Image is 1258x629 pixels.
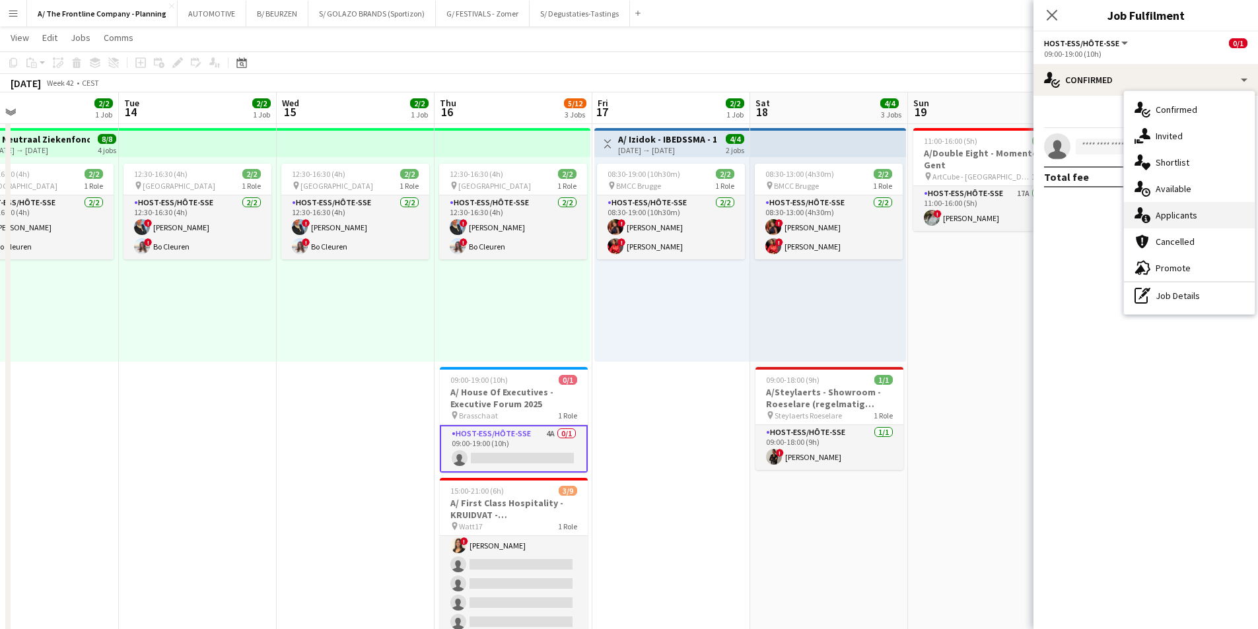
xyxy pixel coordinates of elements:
span: 19 [911,104,929,119]
div: 3 Jobs [881,110,901,119]
span: Thu [440,97,456,109]
span: 17 [596,104,608,119]
div: Job Details [1124,282,1255,309]
span: 09:00-18:00 (9h) [766,375,820,385]
span: ! [775,219,783,227]
div: 3 Jobs [565,110,586,119]
span: ! [144,238,152,246]
span: 2/2 [874,169,892,179]
div: 1 Job [411,110,428,119]
a: Comms [98,29,139,46]
span: ! [460,537,468,545]
h3: A/ House Of Executives - Executive Forum 2025 [440,386,588,410]
span: Watt17 [459,521,483,531]
span: ! [460,238,468,246]
span: Available [1156,183,1191,195]
div: 4 jobs [98,144,116,155]
span: 1/1 [874,375,893,385]
span: 1 Role [558,411,577,420]
span: BMCC Brugge [774,181,819,191]
span: [GEOGRAPHIC_DATA] [143,181,215,191]
div: 2 jobs [726,144,744,155]
div: Confirmed [1033,64,1258,96]
span: 15:00-21:00 (6h) [450,486,504,496]
h3: A/Steylaerts - Showroom - Roeselare (regelmatig terugkerende opdracht) [755,386,903,410]
app-card-role: Host-ess/Hôte-sse2/212:30-16:30 (4h)![PERSON_NAME]!Bo Cleuren [123,195,271,259]
span: ! [302,238,310,246]
span: ! [617,219,625,227]
button: B/ BEURZEN [246,1,308,26]
span: 2/2 [716,169,734,179]
span: Wed [282,97,299,109]
div: Total fee [1044,170,1089,183]
app-job-card: 12:30-16:30 (4h)2/2 [GEOGRAPHIC_DATA]1 RoleHost-ess/Hôte-sse2/212:30-16:30 (4h)![PERSON_NAME]!Bo ... [439,164,587,259]
app-job-card: 09:00-19:00 (10h)0/1A/ House Of Executives - Executive Forum 2025 Brasschaat1 RoleHost-ess/Hôte-s... [440,367,588,473]
app-job-card: 09:00-18:00 (9h)1/1A/Steylaerts - Showroom - Roeselare (regelmatig terugkerende opdracht) Steylae... [755,367,903,470]
span: ! [302,219,310,227]
span: Steylaerts Roeselare [775,411,842,420]
span: Jobs [71,32,90,44]
span: Sun [913,97,929,109]
div: CEST [82,78,99,88]
span: Shortlist [1156,156,1189,168]
span: [GEOGRAPHIC_DATA] [458,181,531,191]
span: 12:30-16:30 (4h) [450,169,503,179]
h3: A/ First Class Hospitality - KRUIDVAT - Personeelsevents [440,497,588,521]
app-job-card: 12:30-16:30 (4h)2/2 [GEOGRAPHIC_DATA]1 RoleHost-ess/Hôte-sse2/212:30-16:30 (4h)![PERSON_NAME]!Bo ... [281,164,429,259]
span: 18 [753,104,770,119]
h3: Job Fulfilment [1033,7,1258,24]
span: Fri [598,97,608,109]
span: Cancelled [1156,236,1195,248]
span: 1 Role [242,181,261,191]
app-card-role: Host-ess/Hôte-sse1/109:00-18:00 (9h)![PERSON_NAME] [755,425,903,470]
app-card-role: Host-ess/Hôte-sse2/208:30-13:00 (4h30m)![PERSON_NAME]![PERSON_NAME] [755,195,903,259]
app-job-card: 12:30-16:30 (4h)2/2 [GEOGRAPHIC_DATA]1 RoleHost-ess/Hôte-sse2/212:30-16:30 (4h)![PERSON_NAME]!Bo ... [123,164,271,259]
span: 1/1 [1032,136,1051,146]
app-job-card: 08:30-13:00 (4h30m)2/2 BMCC Brugge1 RoleHost-ess/Hôte-sse2/208:30-13:00 (4h30m)![PERSON_NAME]![PE... [755,164,903,259]
span: 4/4 [880,98,899,108]
div: [DATE] [11,77,41,90]
app-card-role: Host-ess/Hôte-sse2/212:30-16:30 (4h)![PERSON_NAME]!Bo Cleuren [439,195,587,259]
span: 2/2 [85,169,103,179]
app-card-role: Host-ess/Hôte-sse2/208:30-19:00 (10h30m)![PERSON_NAME]![PERSON_NAME] [597,195,745,259]
span: Edit [42,32,57,44]
span: 3/9 [559,486,577,496]
app-job-card: 08:30-19:00 (10h30m)2/2 BMCC Brugge1 RoleHost-ess/Hôte-sse2/208:30-19:00 (10h30m)![PERSON_NAME]![... [597,164,745,259]
h3: A/ Izidok - IBEDSSMA - 17+18/10/2025 [618,133,716,145]
span: 15 [280,104,299,119]
span: 5/12 [564,98,586,108]
div: 1 Job [253,110,270,119]
span: 1 Role [715,181,734,191]
span: 4/4 [726,134,744,144]
a: Jobs [65,29,96,46]
span: Brasschaat [459,411,498,420]
span: View [11,32,29,44]
span: 2/2 [726,98,744,108]
span: ! [144,219,152,227]
span: 14 [122,104,139,119]
span: Confirmed [1156,104,1197,116]
span: Host-ess/Hôte-sse [1044,38,1119,48]
span: 11:00-16:00 (5h) [924,136,977,146]
span: 8/8 [98,134,116,144]
button: A/ The Frontline Company - Planning [27,1,178,26]
span: [GEOGRAPHIC_DATA] [300,181,373,191]
app-card-role: Host-ess/Hôte-sse4A0/109:00-19:00 (10h) [440,425,588,473]
span: Tue [124,97,139,109]
span: 1 Role [874,411,893,420]
div: 09:00-19:00 (10h) [1044,49,1247,59]
span: 2/2 [94,98,113,108]
span: ! [460,219,468,227]
span: 2/2 [400,169,419,179]
span: ! [776,449,784,457]
a: Edit [37,29,63,46]
button: S/ Degustaties-Tastings [530,1,630,26]
span: 09:00-19:00 (10h) [450,375,508,385]
span: 1 Role [557,181,577,191]
button: Host-ess/Hôte-sse [1044,38,1130,48]
span: BMCC Brugge [616,181,661,191]
span: Applicants [1156,209,1197,221]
